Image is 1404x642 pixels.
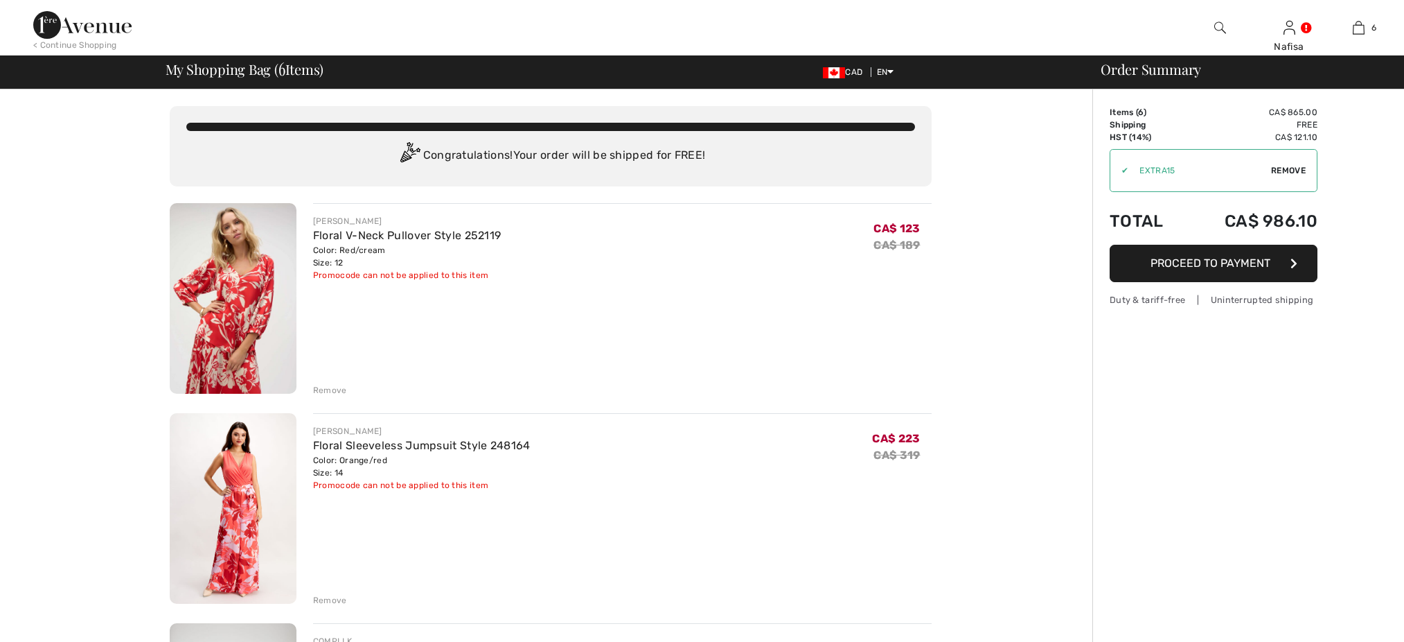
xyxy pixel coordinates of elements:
[1186,119,1317,131] td: Free
[313,479,531,492] div: Promocode can not be applied to this item
[823,67,845,78] img: Canadian Dollar
[1110,293,1317,306] div: Duty & tariff-free | Uninterrupted shipping
[1186,198,1317,245] td: CA$ 986.10
[313,229,501,242] a: Floral V-Neck Pullover Style 252119
[1138,107,1144,117] span: 6
[872,432,920,445] span: CA$ 223
[873,449,920,462] s: CA$ 319
[873,222,920,235] span: CA$ 123
[313,454,531,479] div: Color: Orange/red Size: 14
[1110,131,1186,144] td: HST (14%)
[1371,21,1376,34] span: 6
[1128,150,1271,191] input: Promo code
[1214,19,1226,36] img: search the website
[313,269,501,281] div: Promocode can not be applied to this item
[1084,62,1396,76] div: Order Summary
[873,238,920,252] s: CA$ 189
[1186,106,1317,119] td: CA$ 865.00
[33,39,117,51] div: < Continue Shopping
[278,59,285,77] span: 6
[1150,257,1270,270] span: Proceed to Payment
[313,384,347,397] div: Remove
[1271,164,1306,177] span: Remove
[313,215,501,227] div: [PERSON_NAME]
[877,67,894,77] span: EN
[1353,19,1365,36] img: My Bag
[1110,164,1128,177] div: ✔
[1324,19,1392,36] a: 6
[313,594,347,607] div: Remove
[186,142,915,170] div: Congratulations! Your order will be shipped for FREE!
[1186,131,1317,144] td: CA$ 121.10
[313,425,531,437] div: [PERSON_NAME]
[170,413,296,604] img: Floral Sleeveless Jumpsuit Style 248164
[1255,40,1323,54] div: Nafisa
[166,62,324,76] span: My Shopping Bag ( Items)
[1110,198,1186,245] td: Total
[1110,119,1186,131] td: Shipping
[1283,21,1295,34] a: Sign In
[1110,106,1186,119] td: Items ( )
[170,203,296,394] img: Floral V-Neck Pullover Style 252119
[33,11,132,39] img: 1ère Avenue
[823,67,868,77] span: CAD
[313,244,501,269] div: Color: Red/cream Size: 12
[396,142,423,170] img: Congratulation2.svg
[1283,19,1295,36] img: My Info
[313,439,531,452] a: Floral Sleeveless Jumpsuit Style 248164
[1110,245,1317,282] button: Proceed to Payment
